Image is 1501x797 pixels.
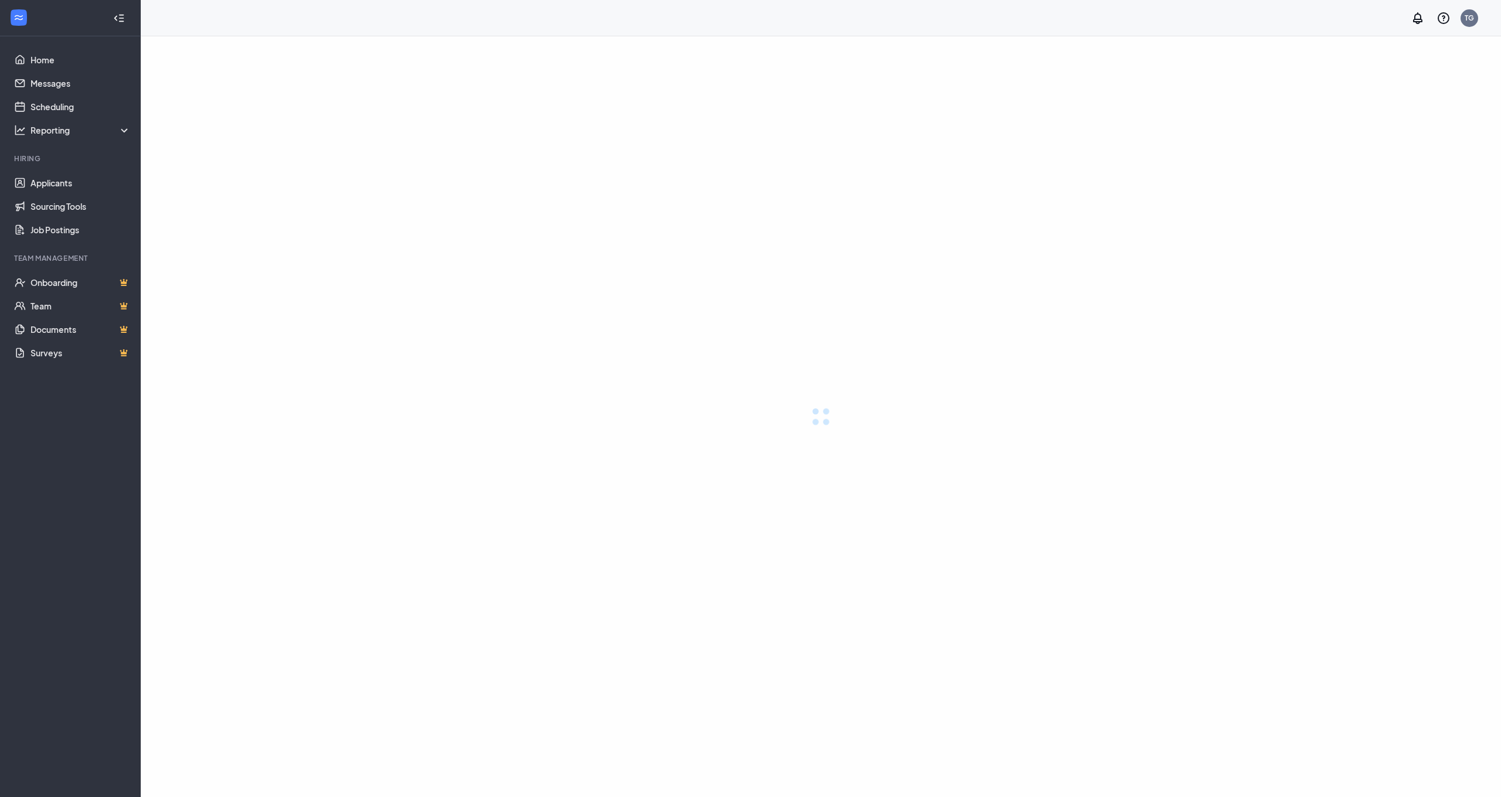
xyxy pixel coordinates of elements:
svg: Notifications [1411,11,1425,25]
a: Home [30,48,131,71]
div: Team Management [14,253,128,263]
a: Applicants [30,171,131,195]
a: TeamCrown [30,294,131,318]
a: Messages [30,71,131,95]
a: DocumentsCrown [30,318,131,341]
a: OnboardingCrown [30,271,131,294]
a: Scheduling [30,95,131,118]
svg: QuestionInfo [1437,11,1451,25]
svg: Analysis [14,124,26,136]
div: Hiring [14,154,128,164]
svg: WorkstreamLogo [13,12,25,23]
a: Job Postings [30,218,131,241]
div: Reporting [30,124,131,136]
a: Sourcing Tools [30,195,131,218]
div: TG [1465,13,1474,23]
svg: Collapse [113,12,125,24]
a: SurveysCrown [30,341,131,365]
